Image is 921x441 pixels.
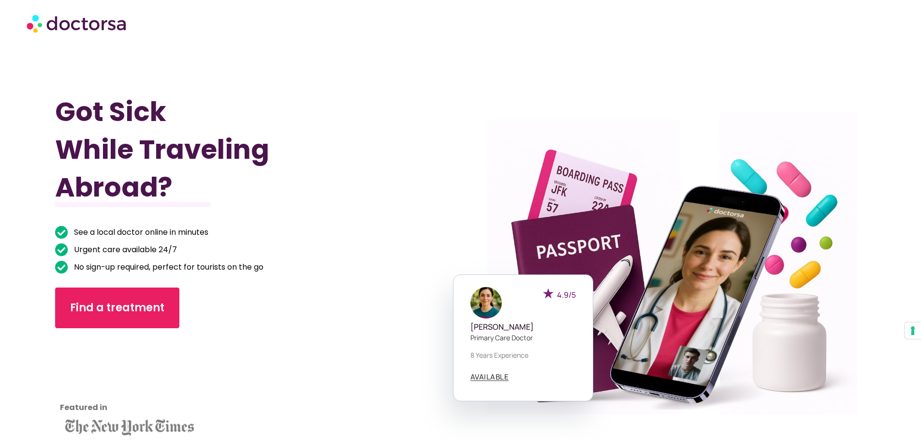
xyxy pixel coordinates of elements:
[55,93,399,206] h1: Got Sick While Traveling Abroad?
[470,322,576,332] h5: [PERSON_NAME]
[905,322,921,339] button: Your consent preferences for tracking technologies
[470,373,509,381] a: AVAILABLE
[55,288,179,328] a: Find a treatment
[60,343,147,415] iframe: Customer reviews powered by Trustpilot
[72,243,177,257] span: Urgent care available 24/7
[70,300,164,316] span: Find a treatment
[470,373,509,380] span: AVAILABLE
[72,226,208,239] span: See a local doctor online in minutes
[470,350,576,360] p: 8 years experience
[60,402,107,413] strong: Featured in
[557,289,576,300] span: 4.9/5
[72,260,263,274] span: No sign-up required, perfect for tourists on the go
[470,333,576,343] p: Primary care doctor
